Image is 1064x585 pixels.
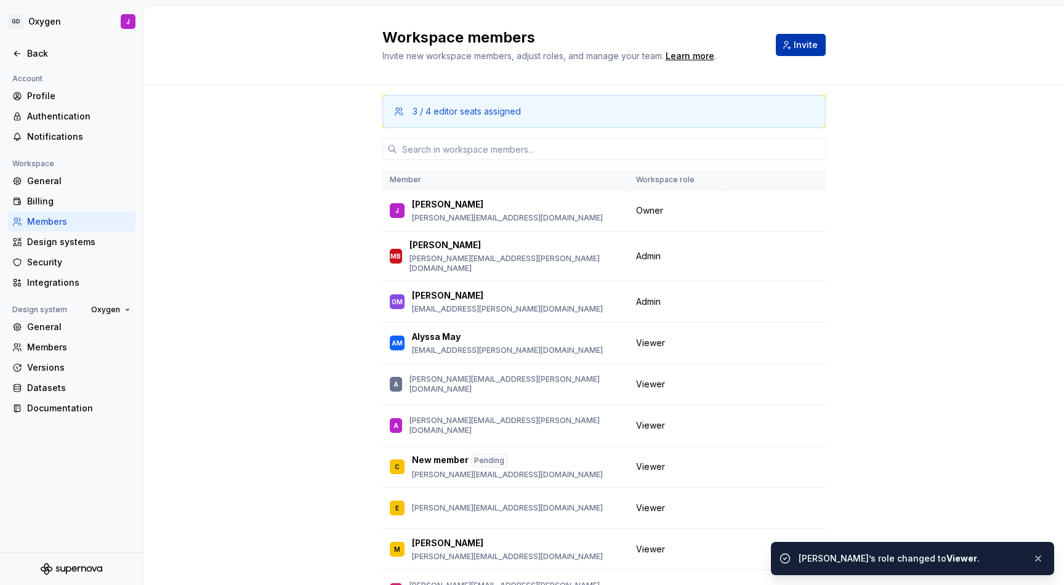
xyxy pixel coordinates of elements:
[27,110,131,123] div: Authentication
[7,273,135,292] a: Integrations
[664,52,716,61] span: .
[7,302,72,317] div: Design system
[794,39,818,51] span: Invite
[412,213,603,223] p: [PERSON_NAME][EMAIL_ADDRESS][DOMAIN_NAME]
[27,382,131,394] div: Datasets
[41,563,102,575] svg: Supernova Logo
[946,553,977,563] b: Viewer
[7,337,135,357] a: Members
[636,296,661,308] span: Admin
[412,289,483,302] p: [PERSON_NAME]
[7,156,59,171] div: Workspace
[7,127,135,147] a: Notifications
[636,502,665,514] span: Viewer
[412,345,603,355] p: [EMAIL_ADDRESS][PERSON_NAME][DOMAIN_NAME]
[392,337,403,349] div: AM
[397,138,826,160] input: Search in workspace members...
[412,552,603,562] p: [PERSON_NAME][EMAIL_ADDRESS][DOMAIN_NAME]
[636,337,665,349] span: Viewer
[382,50,664,61] span: Invite new workspace members, adjust roles, and manage your team.
[7,317,135,337] a: General
[412,503,603,513] p: [PERSON_NAME][EMAIL_ADDRESS][DOMAIN_NAME]
[27,47,131,60] div: Back
[394,543,400,555] div: M
[412,331,461,343] p: Alyssa May
[7,44,135,63] a: Back
[7,358,135,377] a: Versions
[27,341,131,353] div: Members
[413,105,521,118] div: 3 / 4 editor seats assigned
[27,131,131,143] div: Notifications
[27,236,131,248] div: Design systems
[799,552,1023,565] div: [PERSON_NAME]’s role changed to .
[27,321,131,333] div: General
[91,305,120,315] span: Oxygen
[9,14,23,29] div: GD
[392,296,403,308] div: OM
[636,461,665,473] span: Viewer
[7,71,47,86] div: Account
[471,454,507,467] div: Pending
[27,175,131,187] div: General
[412,537,483,549] p: [PERSON_NAME]
[7,86,135,106] a: Profile
[126,17,130,26] div: J
[7,378,135,398] a: Datasets
[7,232,135,252] a: Design systems
[382,28,761,47] h2: Workspace members
[7,252,135,272] a: Security
[27,256,131,268] div: Security
[629,170,723,190] th: Workspace role
[2,8,140,35] button: GDOxygenJ
[776,34,826,56] button: Invite
[27,195,131,208] div: Billing
[393,378,398,390] div: A
[395,461,400,473] div: C
[412,470,603,480] p: [PERSON_NAME][EMAIL_ADDRESS][DOMAIN_NAME]
[395,502,399,514] div: E
[7,192,135,211] a: Billing
[390,250,401,262] div: MB
[7,171,135,191] a: General
[636,378,665,390] span: Viewer
[27,276,131,289] div: Integrations
[27,90,131,102] div: Profile
[382,170,629,190] th: Member
[395,204,399,217] div: J
[27,402,131,414] div: Documentation
[7,398,135,418] a: Documentation
[409,254,621,273] p: [PERSON_NAME][EMAIL_ADDRESS][PERSON_NAME][DOMAIN_NAME]
[636,419,665,432] span: Viewer
[412,198,483,211] p: [PERSON_NAME]
[27,216,131,228] div: Members
[409,374,621,394] p: [PERSON_NAME][EMAIL_ADDRESS][PERSON_NAME][DOMAIN_NAME]
[636,543,665,555] span: Viewer
[409,239,481,251] p: [PERSON_NAME]
[7,107,135,126] a: Authentication
[636,250,661,262] span: Admin
[636,204,663,217] span: Owner
[412,304,603,314] p: [EMAIL_ADDRESS][PERSON_NAME][DOMAIN_NAME]
[27,361,131,374] div: Versions
[393,419,398,432] div: A
[409,416,621,435] p: [PERSON_NAME][EMAIL_ADDRESS][PERSON_NAME][DOMAIN_NAME]
[666,50,714,62] a: Learn more
[28,15,61,28] div: Oxygen
[412,454,469,467] p: New member
[7,212,135,232] a: Members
